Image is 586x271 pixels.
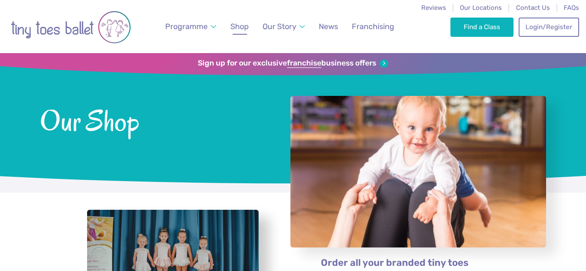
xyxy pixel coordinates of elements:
img: tiny toes ballet [11,6,131,49]
a: Our Story [259,17,309,36]
span: Programme [165,22,208,31]
span: Our Story [263,22,296,31]
a: FAQs [564,4,579,12]
span: News [319,22,338,31]
a: Our Locations [460,4,502,12]
a: Programme [161,17,221,36]
span: Our Shop [40,102,268,137]
a: News [315,17,342,36]
a: Franchising [348,17,398,36]
a: Shop [227,17,253,36]
strong: franchise [287,59,321,68]
a: Reviews [421,4,446,12]
a: Find a Class [450,18,514,36]
span: Shop [230,22,249,31]
a: Login/Register [519,18,579,36]
a: Contact Us [516,4,550,12]
span: Franchising [352,22,394,31]
a: Sign up for our exclusivefranchisebusiness offers [198,59,388,68]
